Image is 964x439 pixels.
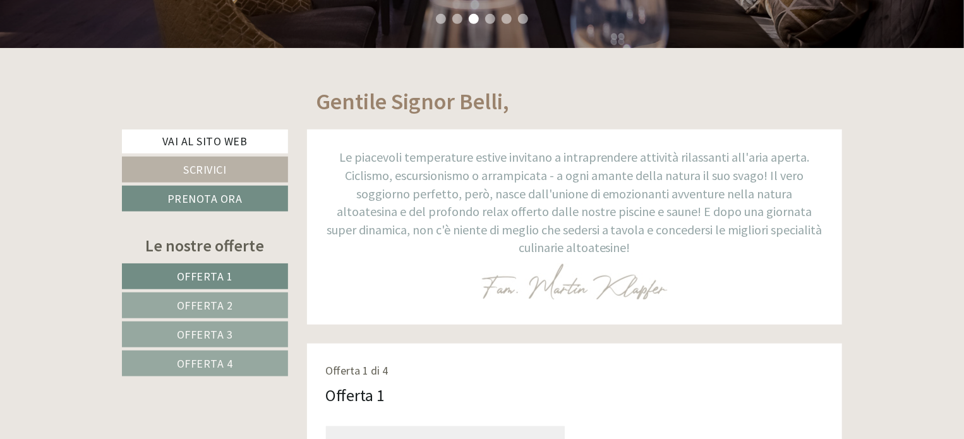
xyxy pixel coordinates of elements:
[177,298,233,313] span: Offerta 2
[327,149,822,255] span: Le piacevoli temperature estive invitano a intraprendere attività rilassanti all'aria aperta. Cic...
[19,37,186,47] div: Inso Sonnenheim
[19,61,186,70] small: 18:22
[481,263,668,299] img: image
[177,327,233,342] span: Offerta 3
[122,157,288,183] a: Scrivici
[326,363,389,378] span: Offerta 1 di 4
[122,234,288,257] div: Le nostre offerte
[226,9,272,31] div: [DATE]
[177,356,233,371] span: Offerta 4
[316,89,510,114] h1: Gentile Signor Belli,
[177,269,233,284] span: Offerta 1
[431,329,498,355] button: Invia
[122,129,288,153] a: Vai al sito web
[9,34,192,73] div: Buon giorno, come possiamo aiutarla?
[122,186,288,212] a: Prenota ora
[326,383,385,407] div: Offerta 1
